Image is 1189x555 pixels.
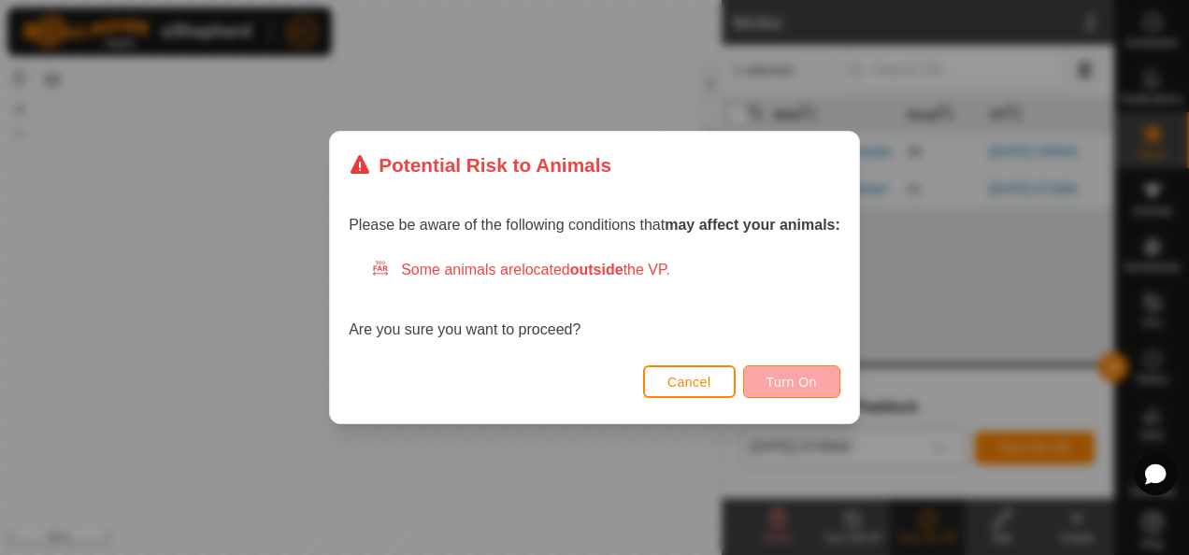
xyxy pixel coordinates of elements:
div: Potential Risk to Animals [349,150,611,179]
div: Some animals are [371,259,840,281]
span: located the VP. [522,262,670,277]
span: Cancel [667,375,711,390]
strong: may affect your animals: [665,217,840,233]
div: Are you sure you want to proceed? [349,259,840,341]
strong: outside [570,262,623,277]
span: Turn On [766,375,817,390]
button: Cancel [643,365,736,398]
span: Please be aware of the following conditions that [349,217,840,233]
button: Turn On [743,365,840,398]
